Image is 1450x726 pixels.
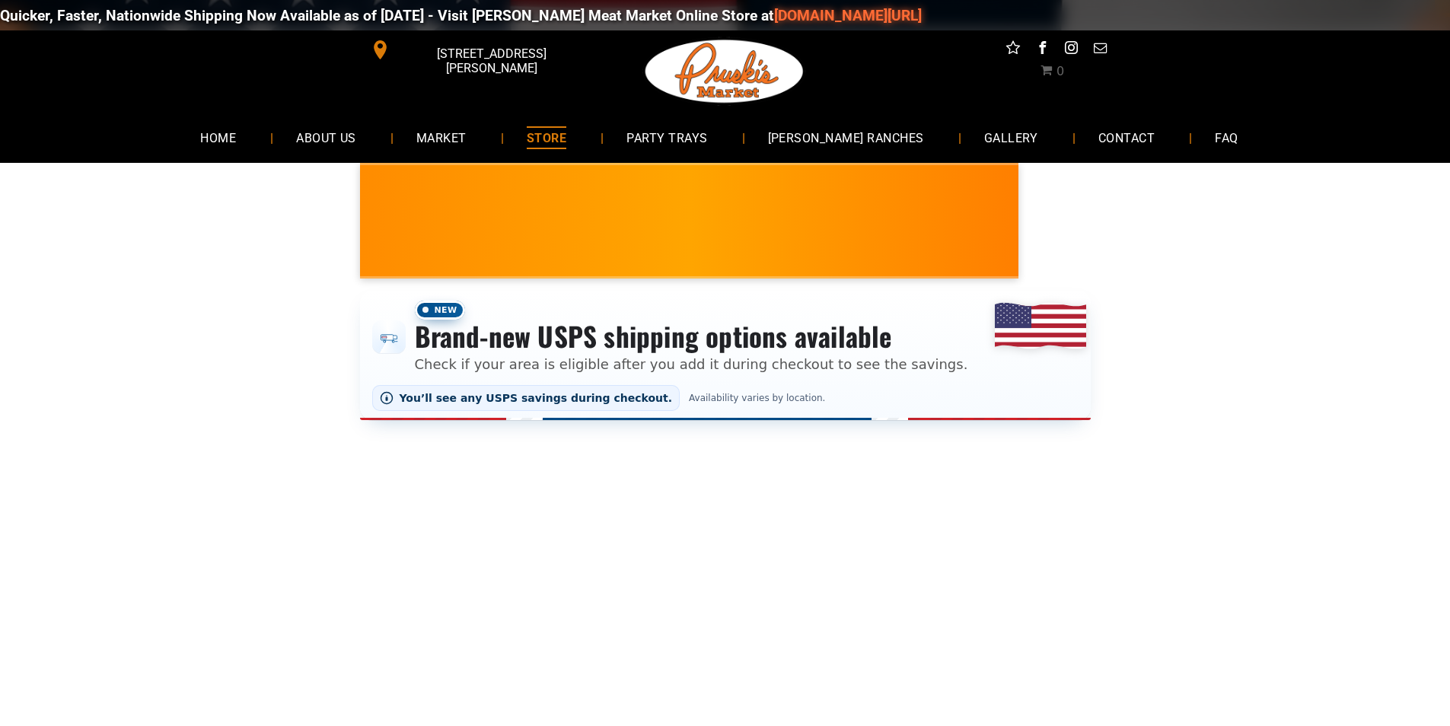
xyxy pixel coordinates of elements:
[360,291,1091,420] div: Shipping options announcement
[1192,117,1260,158] a: FAQ
[415,301,465,320] span: New
[1061,38,1081,62] a: instagram
[394,117,489,158] a: MARKET
[504,117,589,158] a: STORE
[393,39,589,83] span: [STREET_ADDRESS][PERSON_NAME]
[415,320,968,353] h3: Brand-new USPS shipping options available
[177,117,259,158] a: HOME
[415,354,968,374] p: Check if your area is eligible after you add it during checkout to see the savings.
[1076,117,1178,158] a: CONTACT
[360,38,593,62] a: [STREET_ADDRESS][PERSON_NAME]
[1004,231,1303,256] span: [PERSON_NAME] MARKET
[1056,64,1064,78] span: 0
[745,117,947,158] a: [PERSON_NAME] RANCHES
[604,117,730,158] a: PARTY TRAYS
[1090,38,1110,62] a: email
[642,30,807,113] img: Pruski-s+Market+HQ+Logo2-1920w.png
[1032,38,1052,62] a: facebook
[1003,38,1023,62] a: Social network
[961,117,1061,158] a: GALLERY
[400,392,673,404] span: You’ll see any USPS savings during checkout.
[686,393,828,403] span: Availability varies by location.
[273,117,379,158] a: ABOUT US
[764,7,912,24] a: [DOMAIN_NAME][URL]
